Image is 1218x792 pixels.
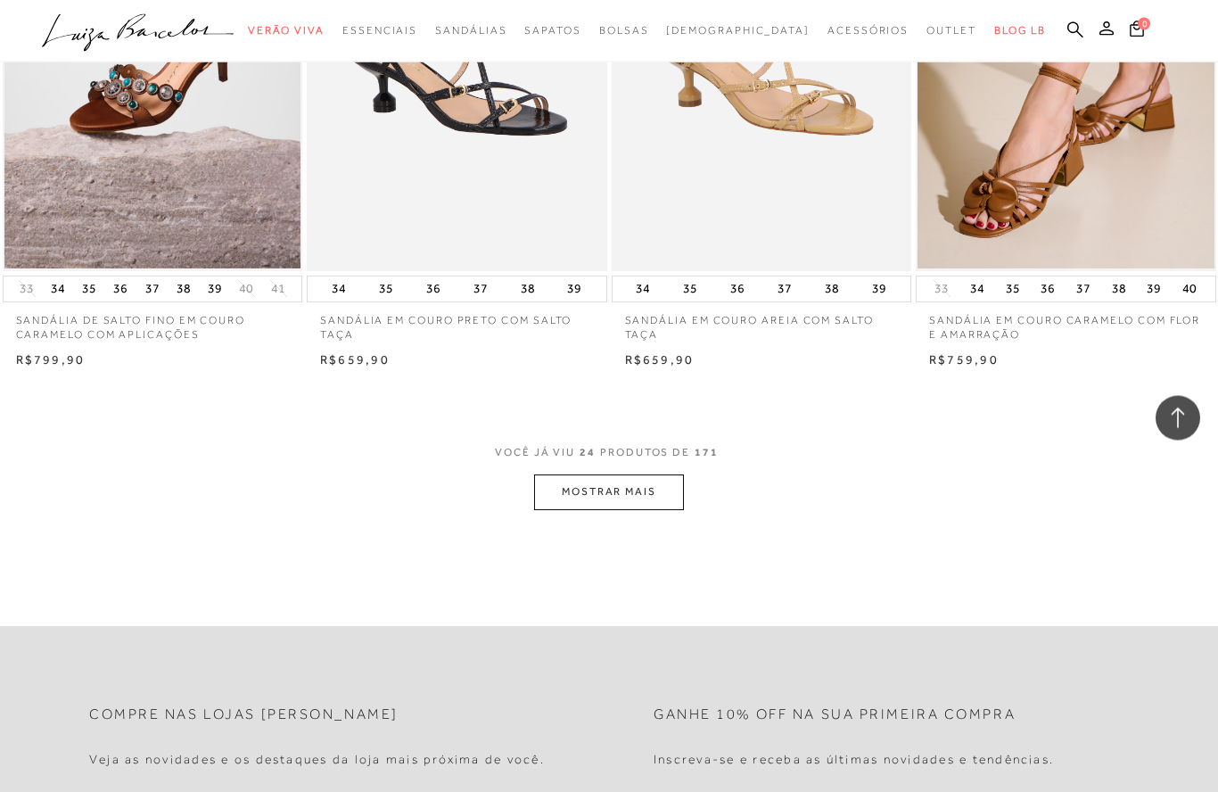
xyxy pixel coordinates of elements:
button: 33 [14,281,39,298]
span: 171 [695,447,719,459]
span: Essenciais [342,24,417,37]
button: 35 [678,277,703,302]
a: categoryNavScreenReaderText [435,14,506,47]
a: categoryNavScreenReaderText [827,14,909,47]
button: 39 [202,277,227,302]
span: VOCÊ JÁ VIU PRODUTOS DE [495,447,723,459]
button: 37 [1071,277,1096,302]
span: Outlet [926,24,976,37]
a: categoryNavScreenReaderText [342,14,417,47]
button: 37 [468,277,493,302]
button: 41 [266,281,291,298]
button: 38 [1107,277,1132,302]
button: 36 [421,277,446,302]
a: categoryNavScreenReaderText [599,14,649,47]
button: 36 [108,277,133,302]
span: R$759,90 [929,353,999,367]
button: 35 [1000,277,1025,302]
span: R$659,90 [625,353,695,367]
span: R$659,90 [320,353,390,367]
a: BLOG LB [994,14,1046,47]
h2: Compre nas lojas [PERSON_NAME] [89,707,399,724]
h2: Ganhe 10% off na sua primeira compra [654,707,1016,724]
span: 0 [1138,18,1150,30]
span: [DEMOGRAPHIC_DATA] [666,24,810,37]
button: 38 [819,277,844,302]
button: 34 [45,277,70,302]
button: 37 [140,277,165,302]
span: Verão Viva [248,24,325,37]
span: Sapatos [524,24,580,37]
button: 36 [725,277,750,302]
a: categoryNavScreenReaderText [248,14,325,47]
h4: Inscreva-se e receba as últimas novidades e tendências. [654,753,1054,768]
a: SANDÁLIA EM COURO PRETO COM SALTO TAÇA [307,303,607,344]
span: BLOG LB [994,24,1046,37]
button: 38 [515,277,540,302]
a: noSubCategoriesText [666,14,810,47]
button: 34 [630,277,655,302]
span: Sandálias [435,24,506,37]
a: categoryNavScreenReaderText [926,14,976,47]
button: 39 [867,277,892,302]
button: 40 [234,281,259,298]
a: SANDÁLIA EM COURO AREIA COM SALTO TAÇA [612,303,912,344]
button: MOSTRAR MAIS [534,475,684,510]
button: 38 [171,277,196,302]
button: 0 [1124,20,1149,44]
button: 33 [929,281,954,298]
button: 34 [326,277,351,302]
h4: Veja as novidades e os destaques da loja mais próxima de você. [89,753,545,768]
a: SANDÁLIA DE SALTO FINO EM COURO CARAMELO COM APLICAÇÕES [3,303,303,344]
a: categoryNavScreenReaderText [524,14,580,47]
a: SANDÁLIA EM COURO CARAMELO COM FLOR E AMARRAÇÃO [916,303,1216,344]
button: 40 [1177,277,1202,302]
span: Acessórios [827,24,909,37]
span: Bolsas [599,24,649,37]
button: 36 [1035,277,1060,302]
span: 24 [580,447,596,459]
button: 37 [772,277,797,302]
button: 34 [965,277,990,302]
button: 35 [77,277,102,302]
button: 35 [374,277,399,302]
button: 39 [562,277,587,302]
span: R$799,90 [16,353,86,367]
button: 39 [1141,277,1166,302]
